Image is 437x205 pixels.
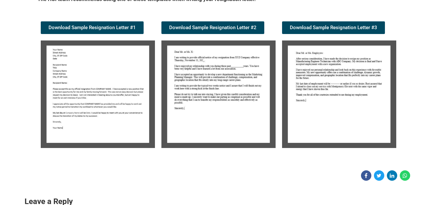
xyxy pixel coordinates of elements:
[387,170,397,181] a: Share on Linkedin
[282,21,385,34] a: Download Sample Resignation Letter #3
[161,21,264,34] a: Download Sample Resignation Letter #2
[374,170,384,181] a: Share on Twitter
[361,170,371,181] a: Share on Facebook
[49,25,136,30] span: Download Sample Resignation Letter #1
[400,170,410,181] a: Share on WhatsApp
[169,25,257,30] span: Download Sample Resignation Letter #2
[290,25,377,30] span: Download Sample Resignation Letter #3
[41,21,144,34] a: Download Sample Resignation Letter #1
